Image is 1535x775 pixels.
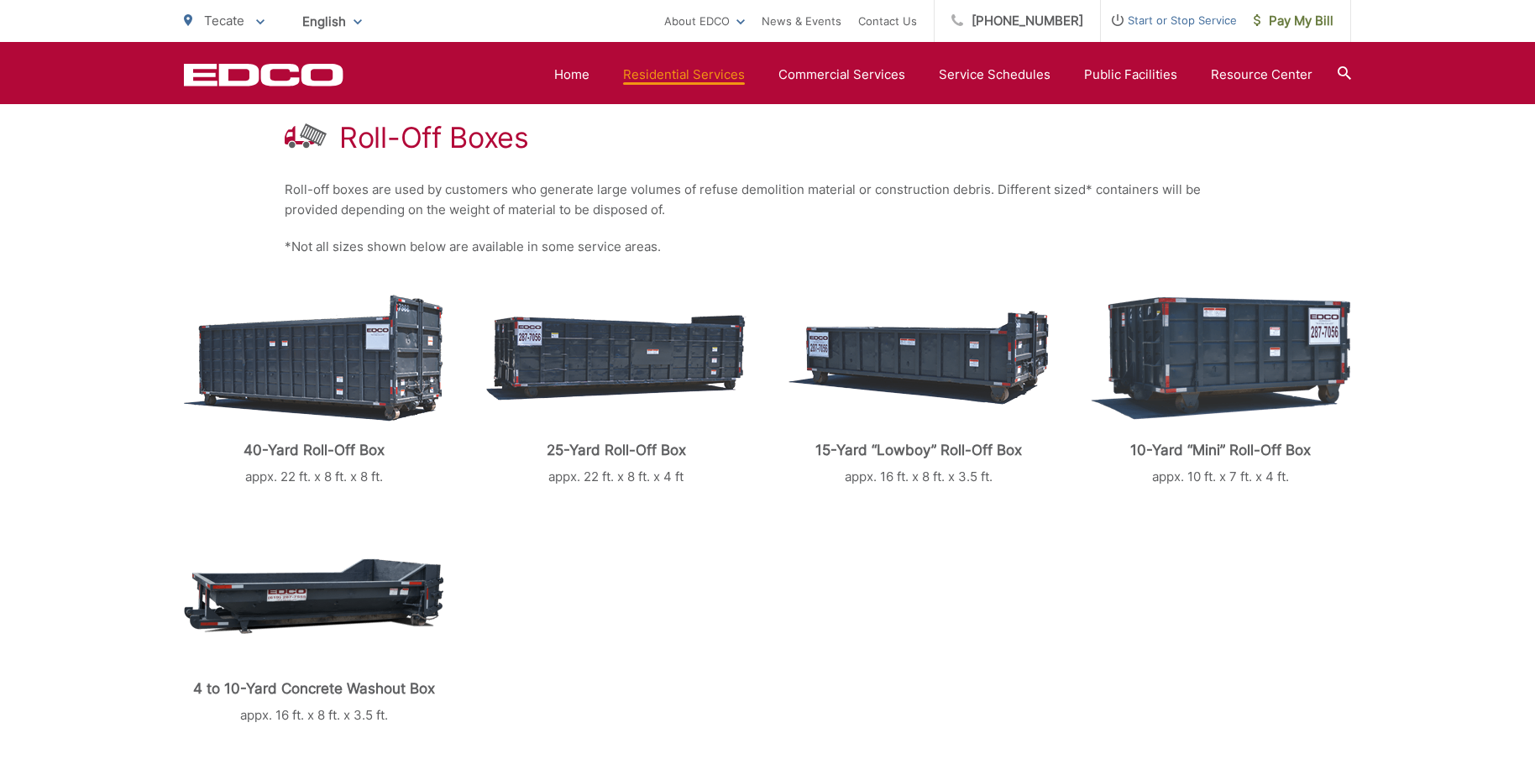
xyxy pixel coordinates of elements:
p: 10-Yard “Mini” Roll-Off Box [1091,442,1351,458]
p: 4 to 10-Yard Concrete Washout Box [184,680,444,697]
img: roll-off-concrete.png [184,558,443,634]
a: About EDCO [664,11,745,31]
p: appx. 10 ft. x 7 ft. x 4 ft. [1091,467,1351,487]
p: appx. 16 ft. x 8 ft. x 3.5 ft. [788,467,1049,487]
img: roll-off-40-yard.png [184,295,443,422]
span: Pay My Bill [1254,11,1333,31]
a: EDCD logo. Return to the homepage. [184,63,343,86]
span: English [290,7,375,36]
p: Roll-off boxes are used by customers who generate large volumes of refuse demolition material or ... [285,180,1250,220]
h1: Roll-Off Boxes [339,121,529,154]
a: Home [554,65,589,85]
a: Public Facilities [1084,65,1177,85]
a: News & Events [762,11,841,31]
a: Contact Us [858,11,917,31]
img: roll-off-lowboy.png [788,311,1049,405]
p: appx. 16 ft. x 8 ft. x 3.5 ft. [184,705,444,725]
p: appx. 22 ft. x 8 ft. x 8 ft. [184,467,444,487]
p: appx. 22 ft. x 8 ft. x 4 ft [486,467,747,487]
p: 25-Yard Roll-Off Box [486,442,747,458]
p: 40-Yard Roll-Off Box [184,442,444,458]
img: roll-off-mini.png [1091,296,1350,420]
p: *Not all sizes shown below are available in some service areas. [285,237,1250,257]
span: Tecate [204,13,244,29]
a: Residential Services [623,65,745,85]
p: 15-Yard “Lowboy” Roll-Off Box [788,442,1049,458]
a: Commercial Services [778,65,905,85]
a: Service Schedules [939,65,1050,85]
a: Resource Center [1211,65,1312,85]
img: roll-off-25-yard.png [486,315,747,401]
